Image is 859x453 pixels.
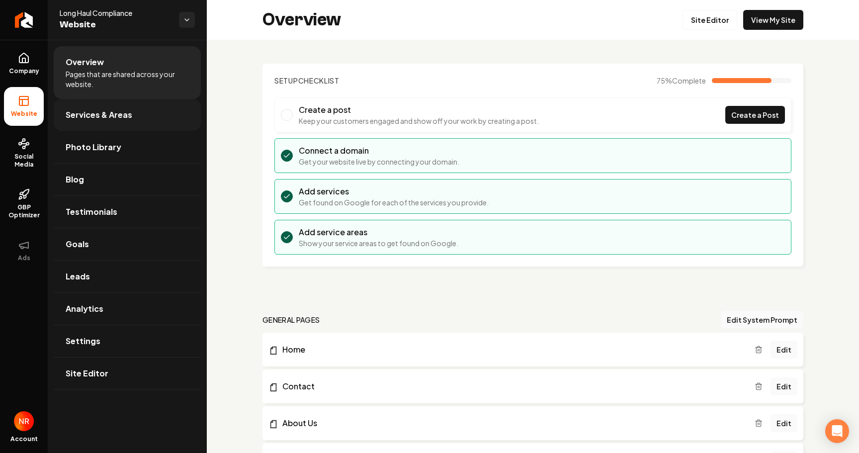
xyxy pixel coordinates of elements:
[54,164,201,195] a: Blog
[10,435,38,443] span: Account
[268,417,755,429] a: About Us
[54,325,201,357] a: Settings
[299,116,539,126] p: Keep your customers engaged and show off your work by creating a post.
[725,106,785,124] a: Create a Post
[299,185,489,197] h3: Add services
[54,358,201,389] a: Site Editor
[268,380,755,392] a: Contact
[54,196,201,228] a: Testimonials
[66,238,89,250] span: Goals
[66,69,189,89] span: Pages that are shared across your website.
[299,226,458,238] h3: Add service areas
[14,411,34,431] img: Nick Richards
[672,76,706,85] span: Complete
[825,419,849,443] div: Open Intercom Messenger
[721,311,803,329] button: Edit System Prompt
[4,203,44,219] span: GBP Optimizer
[7,110,41,118] span: Website
[54,261,201,292] a: Leads
[299,104,539,116] h3: Create a post
[66,335,100,347] span: Settings
[4,181,44,227] a: GBP Optimizer
[66,206,117,218] span: Testimonials
[54,228,201,260] a: Goals
[771,414,797,432] a: Edit
[731,110,779,120] span: Create a Post
[66,109,132,121] span: Services & Areas
[14,254,34,262] span: Ads
[274,76,298,85] span: Setup
[262,315,320,325] h2: general pages
[771,377,797,395] a: Edit
[262,10,341,30] h2: Overview
[15,12,33,28] img: Rebolt Logo
[4,231,44,270] button: Ads
[66,56,104,68] span: Overview
[66,367,108,379] span: Site Editor
[60,8,171,18] span: Long Haul Compliance
[14,411,34,431] button: Open user button
[299,157,459,167] p: Get your website live by connecting your domain.
[743,10,803,30] a: View My Site
[66,174,84,185] span: Blog
[4,153,44,169] span: Social Media
[54,131,201,163] a: Photo Library
[299,238,458,248] p: Show your service areas to get found on Google.
[299,197,489,207] p: Get found on Google for each of the services you provide.
[66,303,103,315] span: Analytics
[683,10,737,30] a: Site Editor
[268,344,755,356] a: Home
[5,67,43,75] span: Company
[771,341,797,359] a: Edit
[54,293,201,325] a: Analytics
[299,145,459,157] h3: Connect a domain
[274,76,340,86] h2: Checklist
[66,271,90,282] span: Leads
[657,76,706,86] span: 75 %
[4,44,44,83] a: Company
[54,99,201,131] a: Services & Areas
[60,18,171,32] span: Website
[66,141,121,153] span: Photo Library
[4,130,44,177] a: Social Media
